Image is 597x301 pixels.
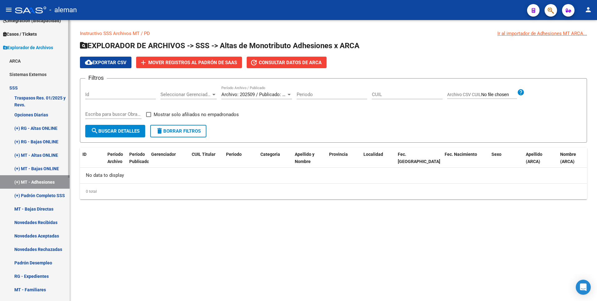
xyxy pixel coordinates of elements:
[497,30,587,37] div: Ir al importador de Adhesiones MT ARCA...
[517,89,525,96] mat-icon: help
[560,152,576,164] span: Nombre (ARCA)
[447,92,481,97] span: Archivo CSV CUIL
[295,152,314,164] span: Apellido y Nombre
[140,59,147,66] mat-icon: add
[156,128,201,134] span: Borrar Filtros
[226,152,242,157] span: Periodo
[585,6,592,13] mat-icon: person
[150,125,206,137] button: Borrar Filtros
[258,148,292,175] datatable-header-cell: Categoria
[259,60,322,65] span: Consultar datos de ARCA
[192,152,215,157] span: CUIL Titular
[80,31,150,36] a: Instructivo SSS Archivos MT / PD
[489,148,523,175] datatable-header-cell: Sexo
[154,111,239,118] span: Mostrar solo afiliados no empadronados
[91,128,140,134] span: Buscar Detalles
[442,148,489,175] datatable-header-cell: Fec. Nacimiento
[363,152,383,157] span: Localidad
[127,148,149,175] datatable-header-cell: Período Publicado
[481,92,517,98] input: Archivo CSV CUIL
[221,92,297,97] span: Archivo: 202509 / Publicado: 202508
[398,152,440,164] span: Fec. [GEOGRAPHIC_DATA]
[329,152,348,157] span: Provincia
[3,31,37,38] span: Casos / Tickets
[80,57,131,68] button: Exportar CSV
[327,148,361,175] datatable-header-cell: Provincia
[361,148,395,175] datatable-header-cell: Localidad
[491,152,501,157] span: Sexo
[526,152,542,164] span: Apellido (ARCA)
[105,148,127,175] datatable-header-cell: Período Archivo
[3,44,53,51] span: Explorador de Archivos
[224,148,258,175] datatable-header-cell: Periodo
[156,127,163,135] mat-icon: delete
[292,148,327,175] datatable-header-cell: Apellido y Nombre
[91,127,98,135] mat-icon: search
[576,280,591,295] div: Open Intercom Messenger
[80,41,359,50] span: EXPLORADOR DE ARCHIVOS -> SSS -> Altas de Monotributo Adhesiones x ARCA
[160,92,211,97] span: Seleccionar Gerenciador
[85,60,126,65] span: Exportar CSV
[445,152,477,157] span: Fec. Nacimiento
[151,152,176,157] span: Gerenciador
[80,148,105,175] datatable-header-cell: ID
[82,152,86,157] span: ID
[189,148,224,175] datatable-header-cell: CUIL Titular
[395,148,442,175] datatable-header-cell: Fec. Alta
[5,6,12,13] mat-icon: menu
[247,57,327,68] button: Consultar datos de ARCA
[250,59,258,66] mat-icon: update
[523,148,558,175] datatable-header-cell: Apellido (ARCA)
[49,3,77,17] span: - aleman
[129,152,149,164] span: Período Publicado
[260,152,280,157] span: Categoria
[148,60,237,65] span: Mover registros al PADRÓN de SAAS
[136,57,242,68] button: Mover registros al PADRÓN de SAAS
[558,148,592,175] datatable-header-cell: Nombre (ARCA)
[80,168,587,183] div: No data to display
[107,152,123,164] span: Período Archivo
[85,74,107,82] h3: Filtros
[85,125,145,137] button: Buscar Detalles
[85,59,92,66] mat-icon: cloud_download
[80,184,587,199] div: 0 total
[3,17,61,24] span: Integración (discapacidad)
[149,148,189,175] datatable-header-cell: Gerenciador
